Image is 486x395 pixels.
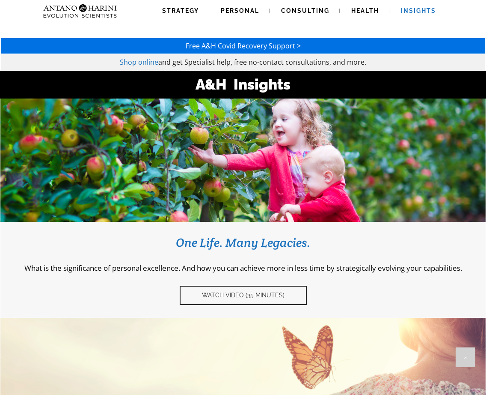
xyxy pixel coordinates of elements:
strong: A&H Insights [196,76,290,93]
span: Personal [221,7,259,14]
span: Watch video (35 Minutes) [202,292,284,299]
span: Insights [401,7,436,14]
h3: One Life. Many Legacies. [13,235,473,250]
span: Health [351,7,379,14]
p: What is the significance of personal excellence. And how you can achieve more in less time by str... [13,263,473,273]
a: Watch video (35 Minutes) [180,286,307,305]
span: Strategy [162,7,199,14]
span: Consulting [281,7,329,14]
a: Shop online [120,57,158,67]
span: and get Specialist help, free no-contact consultations, and more. [158,57,366,67]
a: Free A&H Covid Recovery Support > [186,41,301,51]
